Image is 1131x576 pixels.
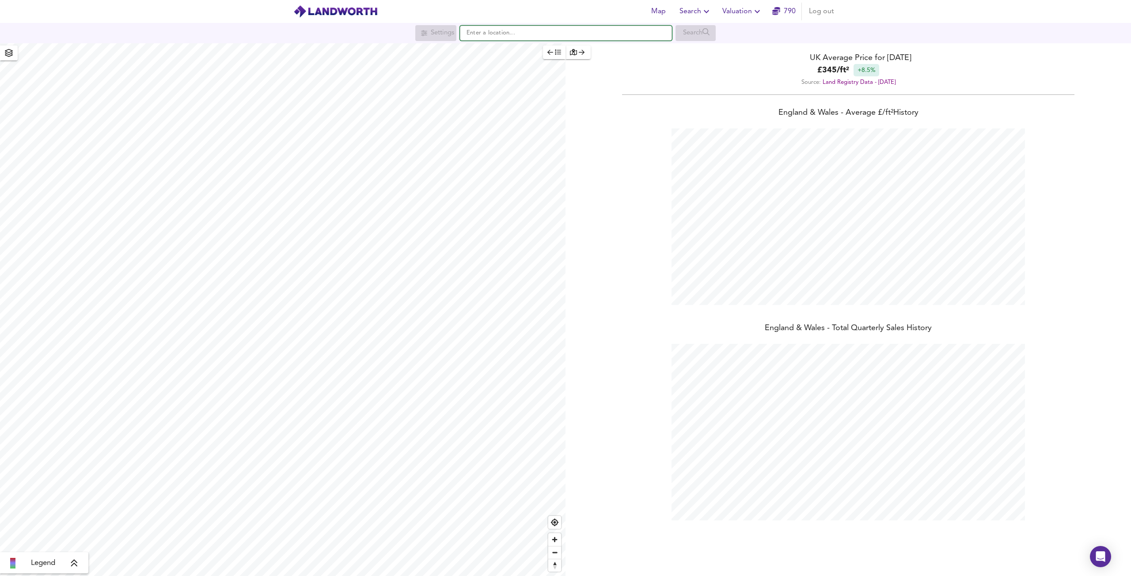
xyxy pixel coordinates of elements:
[565,52,1131,64] div: UK Average Price for [DATE]
[1090,546,1111,567] div: Open Intercom Messenger
[565,76,1131,88] div: Source:
[565,107,1131,120] div: England & Wales - Average £/ ft² History
[770,3,798,20] button: 790
[548,516,561,529] button: Find my location
[565,323,1131,335] div: England & Wales - Total Quarterly Sales History
[676,3,715,20] button: Search
[679,5,712,18] span: Search
[817,64,849,76] b: £ 345 / ft²
[293,5,378,18] img: logo
[722,5,763,18] span: Valuation
[772,5,796,18] a: 790
[809,5,834,18] span: Log out
[805,3,838,20] button: Log out
[548,559,561,572] button: Reset bearing to north
[823,79,896,85] a: Land Registry Data - [DATE]
[460,26,672,41] input: Enter a location...
[676,25,716,41] div: Search for a location first or explore the map
[415,25,456,41] div: Search for a location first or explore the map
[31,558,55,568] span: Legend
[548,559,561,572] span: Reset bearing to north
[648,5,669,18] span: Map
[644,3,672,20] button: Map
[548,546,561,559] span: Zoom out
[548,546,561,559] button: Zoom out
[719,3,766,20] button: Valuation
[548,533,561,546] button: Zoom in
[854,64,879,76] div: +8.5%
